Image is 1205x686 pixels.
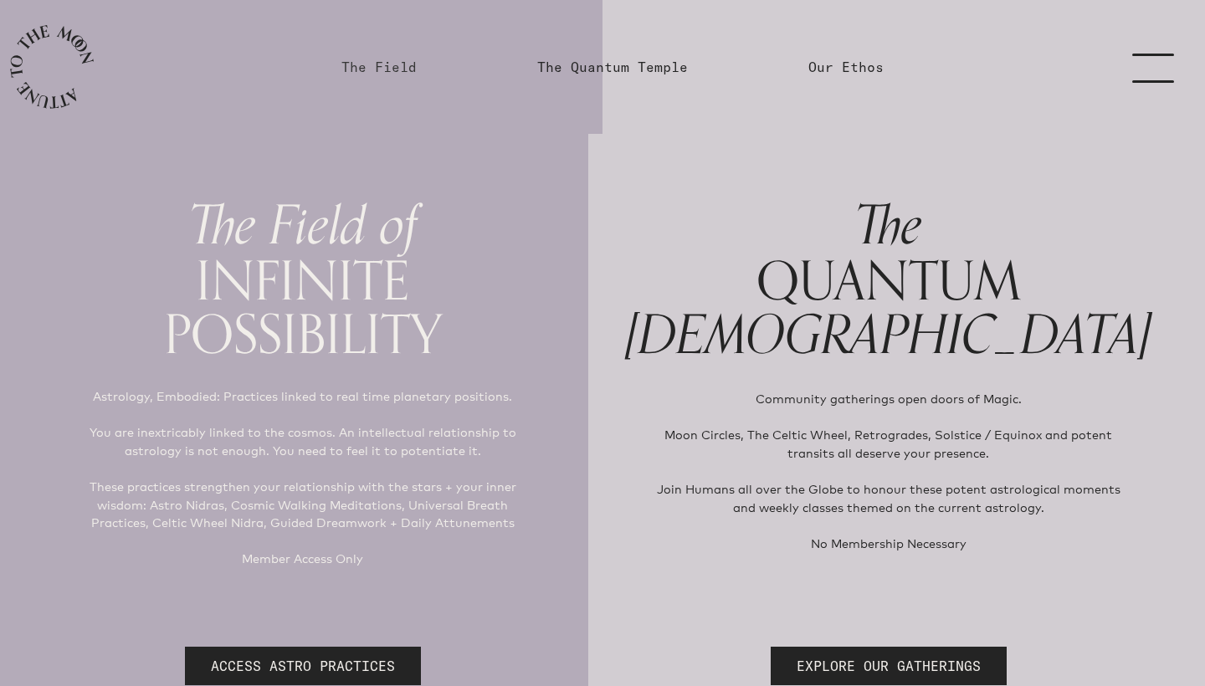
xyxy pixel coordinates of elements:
p: Astrology, Embodied: Practices linked to real time planetary positions. You are inextricably link... [80,387,525,568]
a: The Field [341,57,417,77]
span: The [854,182,922,270]
h1: INFINITE POSSIBILITY [54,197,551,361]
span: [DEMOGRAPHIC_DATA] [625,292,1151,380]
p: Community gatherings open doors of Magic. Moon Circles, The Celtic Wheel, Retrogrades, Solstice /... [652,390,1125,552]
span: The Field of [188,182,417,270]
a: Our Ethos [808,57,884,77]
a: EXPLORE OUR GATHERINGS [771,647,1007,685]
a: The Quantum Temple [537,57,688,77]
h1: QUANTUM [625,197,1151,363]
a: ACCESS ASTRO PRACTICES [185,647,421,685]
